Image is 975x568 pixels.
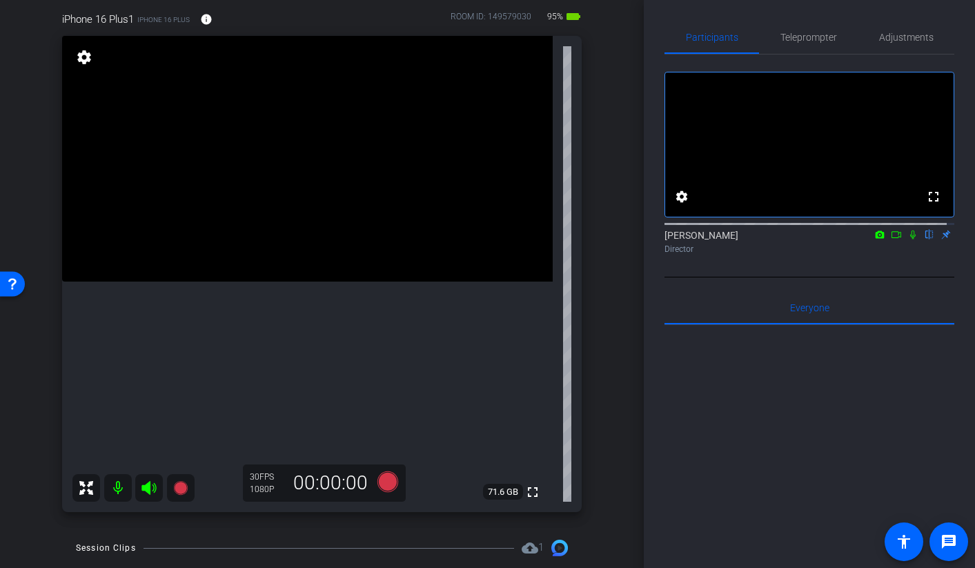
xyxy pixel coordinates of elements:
[896,533,912,550] mat-icon: accessibility
[538,541,544,554] span: 1
[524,484,541,500] mat-icon: fullscreen
[250,484,284,495] div: 1080P
[522,540,538,556] mat-icon: cloud_upload
[451,10,531,30] div: ROOM ID: 149579030
[565,8,582,25] mat-icon: battery_std
[921,228,938,240] mat-icon: flip
[664,228,954,255] div: [PERSON_NAME]
[879,32,934,42] span: Adjustments
[483,484,523,500] span: 71.6 GB
[200,13,213,26] mat-icon: info
[75,49,94,66] mat-icon: settings
[790,303,829,313] span: Everyone
[925,188,942,205] mat-icon: fullscreen
[76,541,136,555] div: Session Clips
[686,32,738,42] span: Participants
[664,243,954,255] div: Director
[940,533,957,550] mat-icon: message
[62,12,134,27] span: iPhone 16 Plus1
[284,471,377,495] div: 00:00:00
[522,540,544,556] span: Destinations for your clips
[137,14,190,25] span: iPhone 16 Plus
[545,6,565,28] span: 95%
[673,188,690,205] mat-icon: settings
[780,32,837,42] span: Teleprompter
[259,472,274,482] span: FPS
[250,471,284,482] div: 30
[551,540,568,556] img: Session clips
